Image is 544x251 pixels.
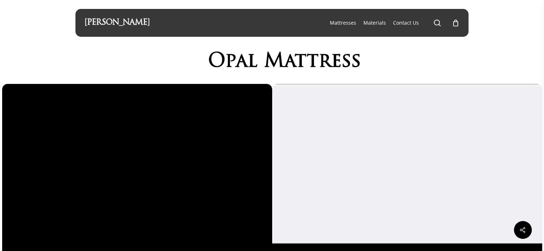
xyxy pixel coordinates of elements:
[326,9,460,37] nav: Main Menu
[101,51,469,73] h1: Opal Mattress
[330,19,356,26] a: Mattresses
[84,19,150,27] a: [PERSON_NAME]
[363,19,386,26] a: Materials
[393,19,419,26] a: Contact Us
